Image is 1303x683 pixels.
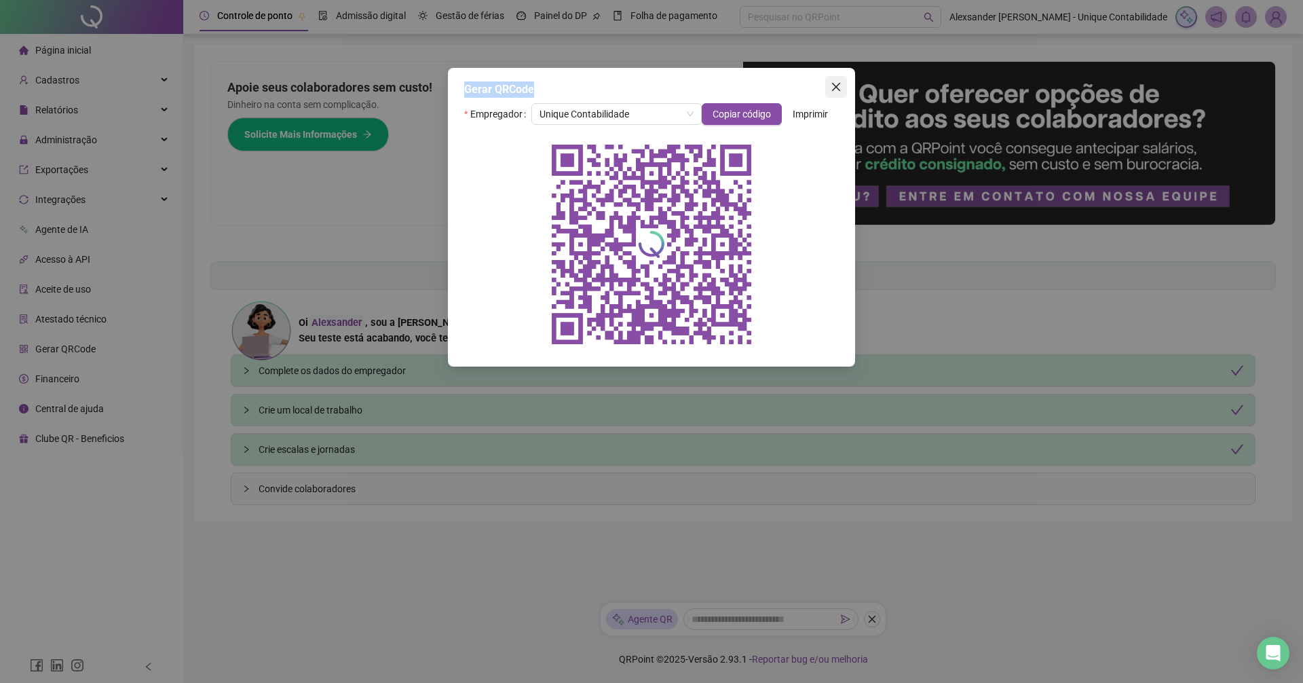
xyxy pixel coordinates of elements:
[793,107,828,122] span: Imprimir
[825,76,847,98] button: Close
[702,103,782,125] button: Copiar código
[1257,637,1289,669] div: Open Intercom Messenger
[464,81,839,98] div: Gerar QRCode
[543,136,760,353] img: qrcode do empregador
[540,104,694,124] span: Unique Contabilidade
[831,81,842,92] span: close
[782,103,839,125] button: Imprimir
[464,103,531,125] label: Empregador
[713,107,771,122] span: Copiar código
